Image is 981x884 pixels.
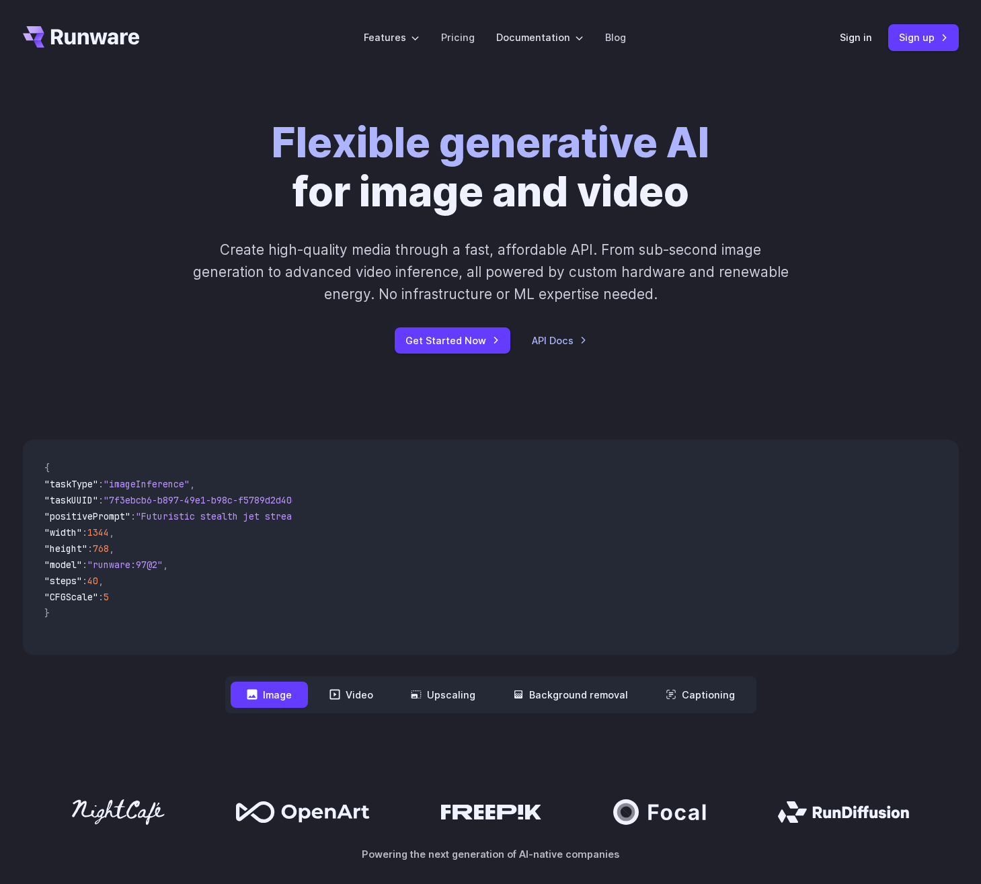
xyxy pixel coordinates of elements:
span: 5 [104,591,109,603]
span: : [98,494,104,506]
span: "CFGScale" [44,591,98,603]
span: "7f3ebcb6-b897-49e1-b98c-f5789d2d40d7" [104,494,308,506]
span: "imageInference" [104,478,190,490]
span: , [98,575,104,587]
a: Go to / [23,26,140,48]
button: Background removal [497,682,644,708]
a: Blog [605,30,626,45]
span: : [82,526,87,538]
span: } [44,607,50,619]
span: "runware:97@2" [87,559,163,571]
p: Create high-quality media through a fast, affordable API. From sub-second image generation to adv... [191,239,790,306]
span: "model" [44,559,82,571]
button: Upscaling [395,682,492,708]
span: : [82,559,87,571]
span: : [98,478,104,490]
p: Powering the next generation of AI-native companies [23,846,959,862]
span: , [163,559,168,571]
span: "taskType" [44,478,98,490]
button: Video [313,682,389,708]
a: Sign up [888,24,959,50]
a: Get Started Now [395,327,510,354]
span: , [109,543,114,555]
span: 40 [87,575,98,587]
span: "taskUUID" [44,494,98,506]
a: Sign in [840,30,872,45]
strong: Flexible generative AI [272,118,709,167]
span: : [87,543,93,555]
span: , [109,526,114,538]
span: "Futuristic stealth jet streaking through a neon-lit cityscape with glowing purple exhaust" [136,510,625,522]
span: : [98,591,104,603]
span: 768 [93,543,109,555]
span: "steps" [44,575,82,587]
h1: for image and video [272,118,709,217]
span: "width" [44,526,82,538]
span: , [190,478,195,490]
span: "positivePrompt" [44,510,130,522]
span: : [82,575,87,587]
button: Image [231,682,308,708]
button: Captioning [650,682,751,708]
span: { [44,462,50,474]
span: "height" [44,543,87,555]
span: : [130,510,136,522]
span: 1344 [87,526,109,538]
label: Features [364,30,420,45]
a: API Docs [532,333,587,348]
a: Pricing [441,30,475,45]
label: Documentation [496,30,584,45]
